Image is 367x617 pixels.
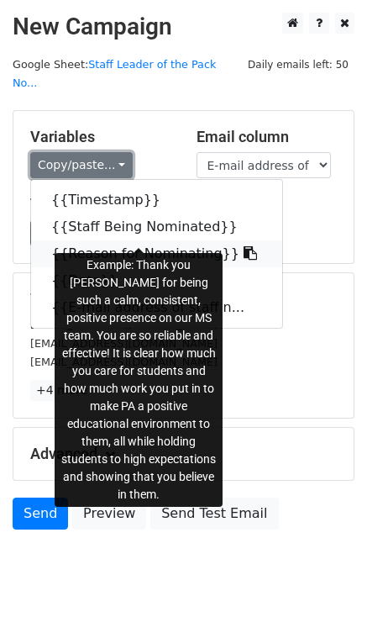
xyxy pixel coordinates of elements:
[30,380,93,401] a: +4 more
[31,214,282,240] a: {{Staff Being Nominated}}
[13,498,68,530] a: Send
[31,187,282,214] a: {{Timestamp}}
[242,58,354,71] a: Daily emails left: 50
[55,253,223,507] div: Example: Thank you [PERSON_NAME] for being such a calm, consistent, positive presence on our MS t...
[31,240,282,267] a: {{Reason for Nominating}}
[13,13,354,41] h2: New Campaign
[31,267,282,294] a: {{Date}}
[150,498,278,530] a: Send Test Email
[30,356,218,368] small: [EMAIL_ADDRESS][DOMAIN_NAME]
[30,337,218,350] small: [EMAIL_ADDRESS][DOMAIN_NAME]
[242,55,354,74] span: Daily emails left: 50
[13,58,216,90] small: Google Sheet:
[30,445,337,463] h5: Advanced
[30,152,133,178] a: Copy/paste...
[283,536,367,617] iframe: Chat Widget
[31,294,282,321] a: {{E-mail address of staff n...
[72,498,146,530] a: Preview
[13,58,216,90] a: Staff Leader of the Pack No...
[197,128,338,146] h5: Email column
[30,128,171,146] h5: Variables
